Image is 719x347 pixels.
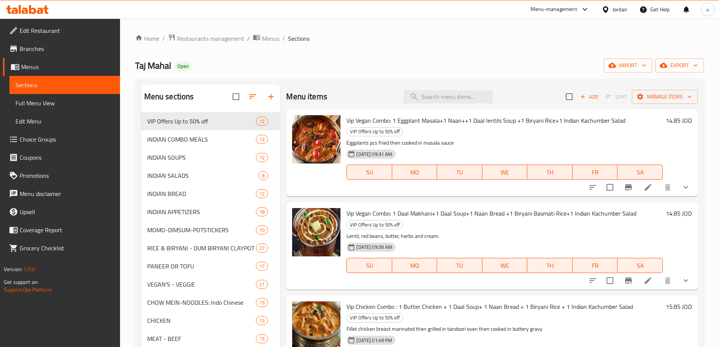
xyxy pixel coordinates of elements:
span: 21 [256,281,268,288]
div: VIP Offers Up to 50% off [346,313,403,322]
span: INDIAN COMBO MEALS [147,135,256,144]
span: WE [485,260,525,271]
div: Open [174,62,192,71]
div: MOMO-DIMSUM-POTSTICKERS10 [141,221,280,239]
div: items [256,225,268,234]
span: Promotions [20,171,114,180]
span: Select all sections [228,89,244,105]
div: INDIAN SALADS8 [141,167,280,185]
span: SU [350,167,389,178]
span: 12 [256,190,268,197]
button: TH [527,258,573,273]
div: INDIAN SOUPS12 [141,148,280,167]
span: 12 [256,154,268,161]
div: INDIAN BREAD12 [141,185,280,203]
input: search [403,90,493,103]
span: Full Menu View [15,99,114,108]
button: MO [392,165,437,180]
h2: Menu items [286,91,327,102]
span: Edit Menu [15,117,114,126]
button: WE [482,165,528,180]
a: Coupons [3,148,120,167]
div: items [259,171,268,180]
span: WE [485,167,525,178]
div: items [256,316,268,325]
button: SU [346,165,392,180]
h6: 14.85 JOD [666,208,692,219]
span: PANEER OR TOFU [147,262,256,271]
p: Lentil, red beans, butter, herbs and cream. [346,231,663,241]
button: SA [617,165,663,180]
div: RICE & BIRYANI - DUM BIRYANI CLAYPOT27 [141,239,280,257]
button: FR [573,258,618,273]
button: TH [527,165,573,180]
span: VIP Offers Up to 50% off [347,221,403,229]
span: Vip Vegan Combo: 1 Eggplant Masala+1 Naan++1 Daal lentils Soup +1 Biryani Rice+1 Indian Kachumber... [346,115,625,126]
span: TH [530,167,570,178]
a: Coverage Report [3,221,120,239]
button: FR [573,165,618,180]
a: Home [135,34,159,43]
button: MO [392,258,437,273]
div: RICE & BIRYANI - DUM BIRYANI CLAYPOT [147,244,256,253]
button: sort-choices [584,271,602,290]
button: WE [482,258,528,273]
span: VIP Offers Up to 50% off [347,127,403,136]
span: 12 [256,118,268,125]
p: Fillet chicken breast marinated then grilled in tandoori oven then cooked in buttery gravy [346,324,663,334]
a: Branches [3,40,120,58]
button: import [604,59,652,72]
a: Support.OpsPlatform [4,285,52,295]
button: TU [437,165,482,180]
span: VIP Offers Up to 50% off [347,313,403,322]
span: Add item [577,91,601,103]
span: Vip Chicken Combo : 1 Butter Chicken + 1 Daal Soup+ 1 Naan Bread + 1 Biryani Rice + 1 Indian Kach... [346,301,633,312]
span: Menus [21,62,114,71]
span: [DATE] 01:49 PM [353,337,395,344]
nav: breadcrumb [135,34,704,43]
button: TU [437,258,482,273]
button: Add [577,91,601,103]
div: VEGAN'S - VEGGIE21 [141,275,280,293]
button: export [655,59,704,72]
span: Branches [20,44,114,53]
span: Taj Mahal [135,57,171,74]
span: 8 [259,172,268,179]
li: / [162,34,165,43]
div: items [256,189,268,198]
span: INDIAN BREAD [147,189,256,198]
li: / [282,34,285,43]
span: MOMO-DIMSUM-POTSTICKERS [147,225,256,234]
div: items [256,153,268,162]
svg: Show Choices [681,276,690,285]
span: CHOW MEIN-NOODLES: Indo Chinese [147,298,256,307]
span: import [610,61,646,70]
button: SA [617,258,663,273]
div: INDIAN COMBO MEALS13 [141,130,280,148]
div: VIP Offers Up to 50% off [346,127,403,136]
span: export [661,61,698,70]
a: Full Menu View [9,94,120,112]
div: VEGAN'S - VEGGIE [147,280,256,289]
span: Sort sections [244,88,262,106]
h6: 15.85 JOD [666,301,692,312]
span: VIP Offers Up to 50% off [147,117,256,126]
div: VIP Offers Up to 50% off [346,220,403,229]
div: Menu-management [531,5,577,14]
li: / [247,34,250,43]
span: Get support on: [4,277,38,287]
span: MO [395,167,434,178]
button: Branch-specific-item [619,271,637,290]
span: INDIAN SOUPS [147,153,256,162]
div: VIP Offers Up to 50% off12 [141,112,280,130]
div: INDIAN APPETIZERS18 [141,203,280,221]
span: Menu disclaimer [20,189,114,198]
span: CHICKEN [147,316,256,325]
span: INDIAN APPETIZERS [147,207,256,216]
span: Sections [15,80,114,89]
img: Vip Vegan Combo: 1 Daal Makhani+1 Daal Soup+1 Naan Bread +1 Biryani Basmati Rice+1 Indian Kachumb... [292,208,340,256]
span: Coupons [20,153,114,162]
a: Menu disclaimer [3,185,120,203]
